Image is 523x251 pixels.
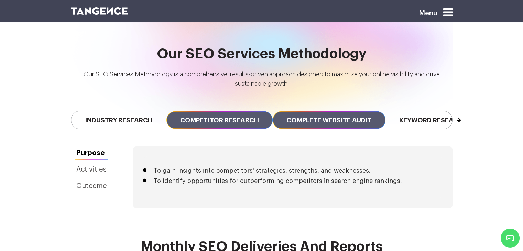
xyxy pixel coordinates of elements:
img: logo SVG [71,7,128,15]
span: Keyword Research [385,111,481,129]
span: Chat Widget [501,229,520,248]
li: To gain insights into competitors' strategies, strengths, and weaknesses. [154,167,432,174]
span: Industry Research [71,111,166,129]
a: Activities [71,163,112,176]
span: Complete Website Audit [273,111,385,129]
p: Our SEO Services Methodology is a comprehensive, results-driven approach designed to maximize you... [71,70,453,94]
a: Purpose [71,146,112,160]
span: Competitor Research [166,111,273,129]
h2: Our SEO Services Methodology [71,46,453,70]
a: Outcome [71,179,112,193]
li: To identify opportunities for outperforming competitors in search engine rankings. [154,177,432,184]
